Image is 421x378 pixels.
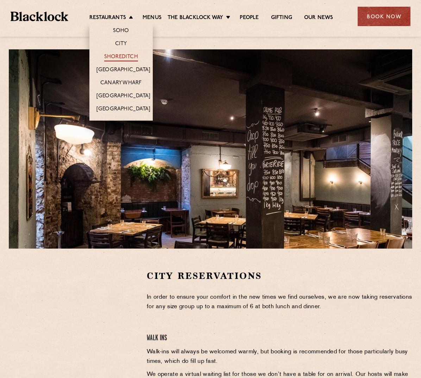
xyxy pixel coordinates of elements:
[113,28,129,35] a: Soho
[147,347,412,366] p: Walk-ins will always be welcomed warmly, but booking is recommended for those particularly busy t...
[358,7,410,26] div: Book Now
[115,41,127,48] a: City
[100,80,142,87] a: Canary Wharf
[240,14,259,22] a: People
[33,270,112,376] iframe: OpenTable make booking widget
[96,93,150,100] a: [GEOGRAPHIC_DATA]
[96,106,150,114] a: [GEOGRAPHIC_DATA]
[104,54,138,61] a: Shoreditch
[271,14,292,22] a: Gifting
[96,67,150,74] a: [GEOGRAPHIC_DATA]
[168,14,223,22] a: The Blacklock Way
[147,270,412,282] h2: City Reservations
[143,14,162,22] a: Menus
[304,14,333,22] a: Our News
[147,334,412,343] h4: Walk Ins
[89,14,126,22] a: Restaurants
[11,12,68,22] img: BL_Textured_Logo-footer-cropped.svg
[147,293,412,312] p: In order to ensure your comfort in the new times we find ourselves, we are now taking reservation...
